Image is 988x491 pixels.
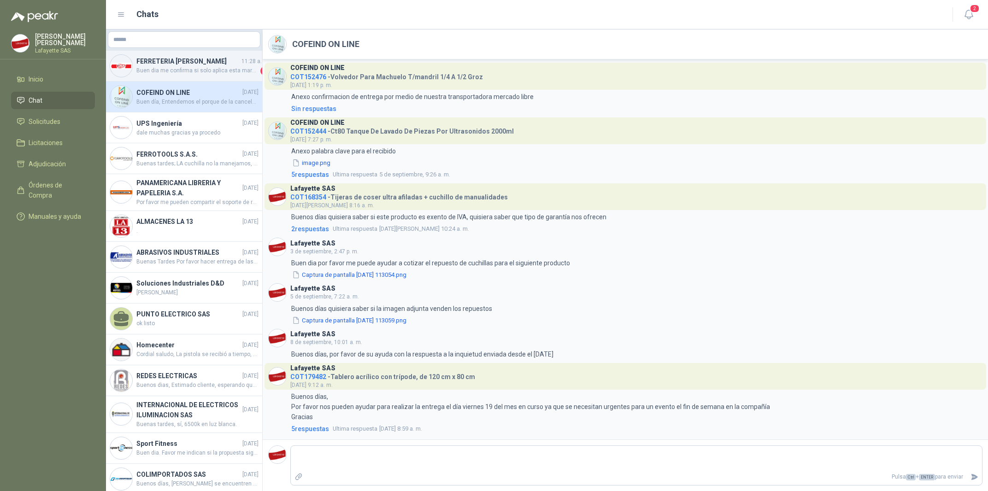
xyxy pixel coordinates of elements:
h4: - Ct80 Tanque De Lavado De Piezas Por Ultrasonidos 2000ml [290,125,514,134]
a: 2respuestasUltima respuesta[DATE][PERSON_NAME] 10:24 a. m. [289,224,982,234]
span: ENTER [919,474,935,480]
span: Buenas tardes, sí, 6500k en luz blanca. [136,420,259,429]
img: Company Logo [110,181,132,203]
h4: FERRETERIA [PERSON_NAME] [136,56,240,66]
span: Por favor me pueden compartir el soporte de recibido ya que no se encuentra la mercancía [136,198,259,207]
span: COT168354 [290,193,326,201]
h4: PANAMERICANA LIBRERIA Y PAPELERIA S.A. [136,178,241,198]
h4: FERROTOOLS S.A.S. [136,149,241,159]
img: Company Logo [110,86,132,108]
a: Company LogoPANAMERICANA LIBRERIA Y PAPELERIA S.A.[DATE]Por favor me pueden compartir el soporte ... [106,174,262,211]
img: Company Logo [269,329,286,347]
span: 2 respuesta s [291,224,329,234]
img: Company Logo [269,122,286,140]
span: 5 de septiembre, 7:22 a. m. [290,293,359,300]
img: Company Logo [110,468,132,490]
a: Company LogoCOFEIND ON LINE[DATE]Buen día, Entendemos el porque de la cancelación y solicitamos d... [106,82,262,112]
a: Órdenes de Compra [11,176,95,204]
a: Company LogoSoluciones Industriales D&D[DATE][PERSON_NAME] [106,273,262,304]
div: Sin respuestas [291,104,336,114]
span: ok listo [136,319,259,328]
span: Manuales y ayuda [29,211,81,222]
button: Captura de pantalla [DATE] 113054.png [291,270,407,280]
a: Company LogoALMACENES LA 13[DATE]. [106,211,262,242]
a: Adjudicación [11,155,95,173]
img: Company Logo [269,284,286,301]
span: [DATE][PERSON_NAME] 8:16 a. m. [290,202,374,209]
h3: Lafayette SAS [290,366,335,371]
h1: Chats [136,8,159,21]
img: Company Logo [269,368,286,385]
img: Company Logo [110,437,132,459]
img: Company Logo [269,188,286,205]
h3: COFEIND ON LINE [290,65,345,70]
span: Ultima respuesta [333,170,377,179]
a: PUNTO ELECTRICO SAS[DATE]ok listo [106,304,262,334]
a: Company LogoFERROTOOLS S.A.S.[DATE]Buenas tardes; LA cuchilla no la manejamos, solo el producto c... [106,143,262,174]
span: [DATE] [242,217,259,226]
span: COT152476 [290,73,326,81]
span: Ultima respuesta [333,224,377,234]
button: image.png [291,158,331,168]
span: [DATE] [242,470,259,479]
span: [DATE] 9:12 a. m. [290,382,333,388]
span: Buenas Tardes Por favor hacer entrega de las 9 unidades [136,257,259,266]
img: Company Logo [110,277,132,299]
img: Logo peakr [11,11,58,22]
h4: REDES ELECTRICAS [136,371,241,381]
img: Company Logo [269,35,286,53]
span: [DATE] 7:27 p. m. [290,136,332,143]
span: [DATE][PERSON_NAME] 10:24 a. m. [333,224,469,234]
h3: Lafayette SAS [290,186,335,191]
span: Buen dia. Favor me indican si la propuesta sigue vigente par enviar confirmacion [136,449,259,457]
span: Chat [29,95,42,105]
span: Adjudicación [29,159,66,169]
span: 5 respuesta s [291,170,329,180]
img: Company Logo [269,68,286,85]
a: Company LogoREDES ELECTRICAS[DATE]Buenos dias, Estimado cliente, esperando que se encuentre bien,... [106,365,262,396]
img: Company Logo [110,55,132,77]
a: Company LogoINTERNACIONAL DE ELECTRICOS ILUMINACION SAS[DATE]Buenas tardes, sí, 6500k en luz blanca. [106,396,262,433]
img: Company Logo [110,369,132,392]
label: Adjuntar archivos [291,469,306,485]
h4: Homecenter [136,340,241,350]
h3: Lafayette SAS [290,241,335,246]
span: COT179482 [290,373,326,380]
span: Órdenes de Compra [29,180,86,200]
span: 1 [260,66,270,76]
a: Chat [11,92,95,109]
a: Inicio [11,70,95,88]
a: 5respuestasUltima respuesta5 de septiembre, 9:26 a. m. [289,170,982,180]
span: Buen día, Entendemos el porque de la cancelación y solicitamos disculpa por los inconvenientes ca... [136,98,259,106]
span: [DATE] 1:19 p. m. [290,82,332,88]
p: Pulsa + para enviar [306,469,967,485]
p: Buenos días quisiera saber si este producto es exento de IVA, quisiera saber que tipo de garantía... [291,212,606,222]
a: Company LogoSport Fitness[DATE]Buen dia. Favor me indican si la propuesta sigue vigente par envia... [106,433,262,464]
span: Buen dia me confirma si solo aplica esta marca o podrian aceptar otras marcas [PERSON_NAME] podrí... [136,66,259,76]
span: [DATE] [242,372,259,380]
h4: - Volvedor Para Machuelo T/mandril 1/4 A 1/2 Groz [290,71,483,80]
a: Sin respuestas [289,104,982,114]
img: Company Logo [110,246,132,268]
button: Enviar [967,469,982,485]
a: Manuales y ayuda [11,208,95,225]
span: Solicitudes [29,117,60,127]
span: 5 de septiembre, 9:26 a. m. [333,170,450,179]
img: Company Logo [269,238,286,256]
button: Captura de pantalla [DATE] 113059.png [291,316,407,325]
h4: Soluciones Industriales D&D [136,278,241,288]
button: 2 [960,6,977,23]
img: Company Logo [110,339,132,361]
img: Company Logo [110,403,132,425]
span: Ctrl [906,474,916,480]
span: Ultima respuesta [333,424,377,433]
h4: COLIMPORTADOS SAS [136,469,241,479]
span: dale muchas gracias ya procedo [136,129,259,137]
span: Inicio [29,74,43,84]
span: [DATE] [242,279,259,288]
h4: UPS Ingeniería [136,118,241,129]
span: [DATE] [242,119,259,128]
img: Company Logo [110,215,132,237]
span: [DATE] [242,341,259,350]
span: Buenos días, [PERSON_NAME] se encuentren bien. Quería saber cómo avanza el proceso de adjudicació... [136,479,259,488]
